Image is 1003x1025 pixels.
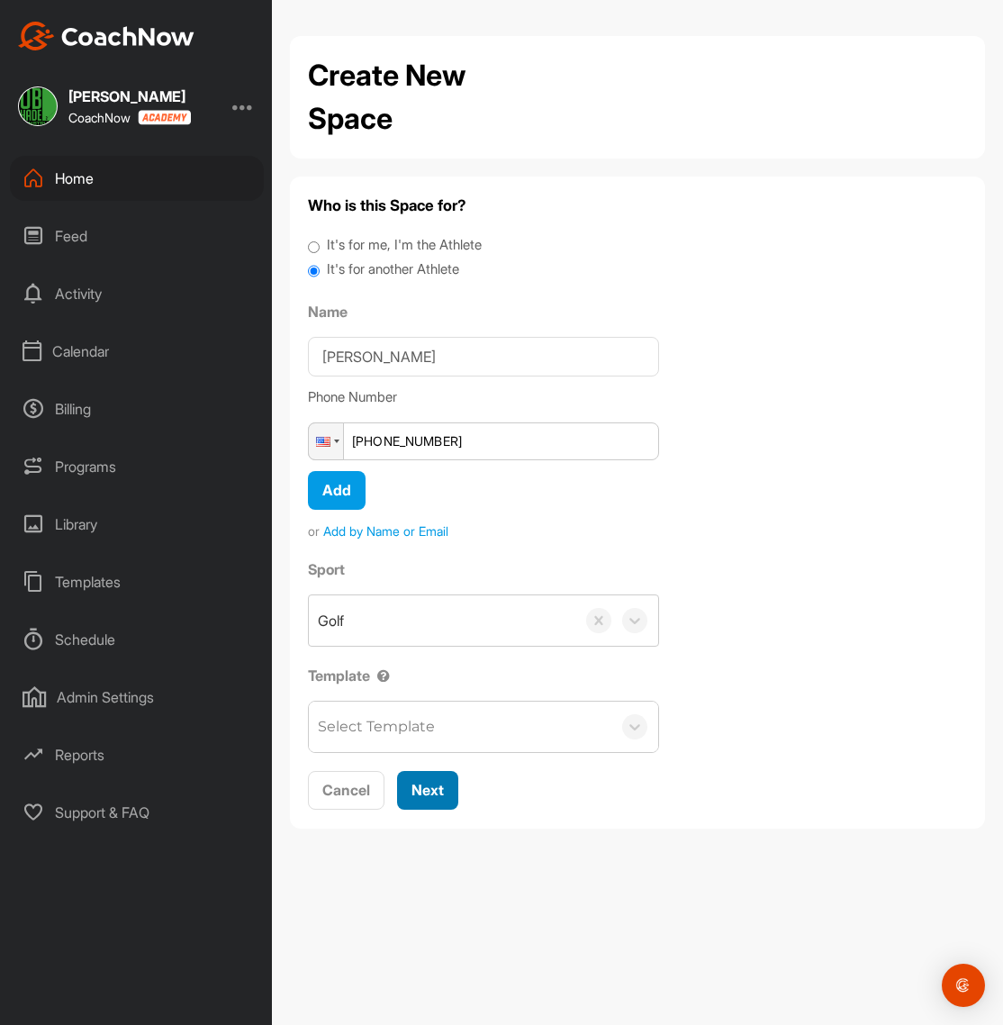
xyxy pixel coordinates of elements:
span: or [308,522,320,540]
div: Programs [10,444,264,489]
div: Activity [10,271,264,316]
div: Support & FAQ [10,790,264,835]
div: CoachNow [68,110,191,125]
div: Schedule [10,617,264,662]
span: Next [411,781,444,799]
label: Sport [308,558,659,580]
label: It's for me, I'm the Athlete [327,235,482,256]
button: Add [308,471,366,510]
div: Home [10,156,264,201]
label: It's for another Athlete [327,259,459,280]
img: CoachNow acadmey [138,110,191,125]
img: square_7d72e3b9a0e7cffca0d5903ffc03afe1.jpg [18,86,58,126]
div: Library [10,502,264,547]
button: Cancel [308,771,384,810]
input: Name [308,337,659,376]
h4: Who is this Space for? [308,195,967,217]
div: Select Template [318,716,435,738]
div: [PERSON_NAME] [68,89,191,104]
label: Name [308,301,659,322]
label: Phone Number [308,387,659,408]
div: Golf [318,610,344,631]
label: Template [308,665,659,686]
div: United States: + 1 [309,423,343,459]
img: CoachNow [18,22,194,50]
button: Next [397,771,458,810]
h2: Create New Space [308,54,551,141]
span: Add by Name or Email [323,522,448,540]
div: Feed [10,213,264,259]
div: Admin Settings [10,675,264,720]
div: Billing [10,386,264,431]
input: 1 (702) 123-4567 [308,422,659,460]
div: Open Intercom Messenger [942,964,985,1007]
div: Calendar [10,329,264,374]
span: Add [322,481,351,499]
div: Reports [10,732,264,777]
span: Cancel [322,781,370,799]
div: Templates [10,559,264,604]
